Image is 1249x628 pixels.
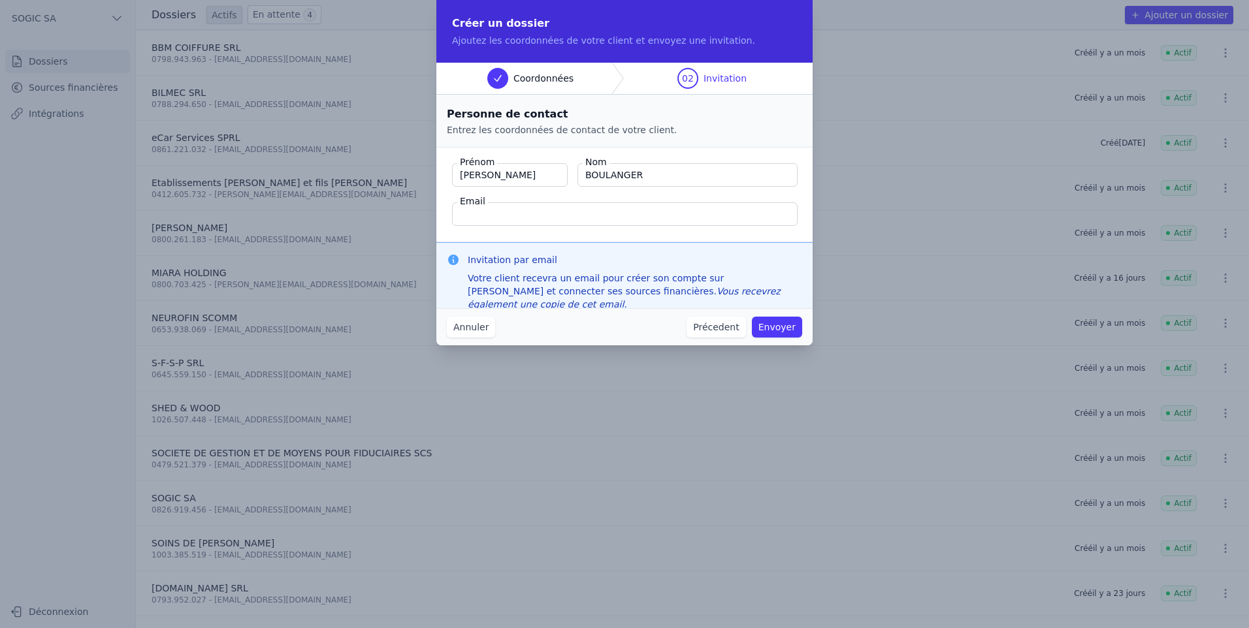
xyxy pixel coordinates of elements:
[468,272,802,311] div: Votre client recevra un email pour créer son compte sur [PERSON_NAME] et connecter ses sources fi...
[452,16,797,31] h2: Créer un dossier
[752,317,802,338] button: Envoyer
[704,72,747,85] span: Invitation
[436,63,813,95] nav: Progress
[457,195,488,208] label: Email
[447,123,802,136] p: Entrez les coordonnées de contact de votre client.
[468,286,781,309] em: Vous recevrez également une copie de cet email.
[583,155,609,168] label: Nom
[687,317,745,338] button: Précedent
[682,72,694,85] span: 02
[468,253,802,266] h3: Invitation par email
[447,317,495,338] button: Annuler
[452,34,797,47] p: Ajoutez les coordonnées de votre client et envoyez une invitation.
[513,72,574,85] span: Coordonnées
[447,105,802,123] h2: Personne de contact
[457,155,497,168] label: Prénom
